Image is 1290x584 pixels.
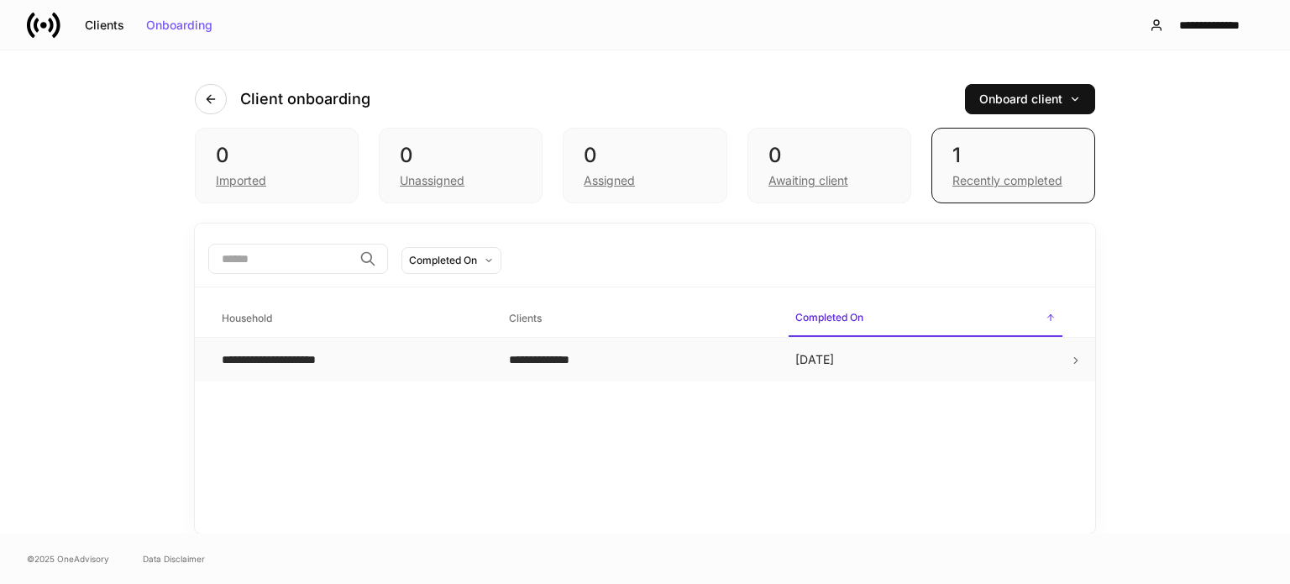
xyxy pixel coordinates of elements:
div: 0Unassigned [379,128,543,203]
div: 0 [584,142,705,169]
div: Onboard client [979,93,1081,105]
div: Awaiting client [768,172,848,189]
div: 1Recently completed [931,128,1095,203]
h6: Clients [509,310,542,326]
button: Completed On [401,247,501,274]
div: Onboarding [146,19,212,31]
button: Onboarding [135,12,223,39]
div: Clients [85,19,124,31]
div: 0Imported [195,128,359,203]
span: Clients [502,302,776,336]
h6: Household [222,310,272,326]
h6: Completed On [795,309,863,325]
div: Unassigned [400,172,464,189]
div: Recently completed [952,172,1062,189]
span: Completed On [789,301,1062,337]
span: Household [215,302,489,336]
button: Clients [74,12,135,39]
td: [DATE] [782,338,1069,382]
div: Assigned [584,172,635,189]
h4: Client onboarding [240,89,370,109]
span: © 2025 OneAdvisory [27,552,109,566]
div: 0 [400,142,522,169]
button: Onboard client [965,84,1095,114]
div: 1 [952,142,1074,169]
div: Imported [216,172,266,189]
div: Completed On [409,252,477,268]
div: 0 [216,142,338,169]
div: 0Awaiting client [747,128,911,203]
div: 0Assigned [563,128,726,203]
a: Data Disclaimer [143,552,205,566]
div: 0 [768,142,890,169]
